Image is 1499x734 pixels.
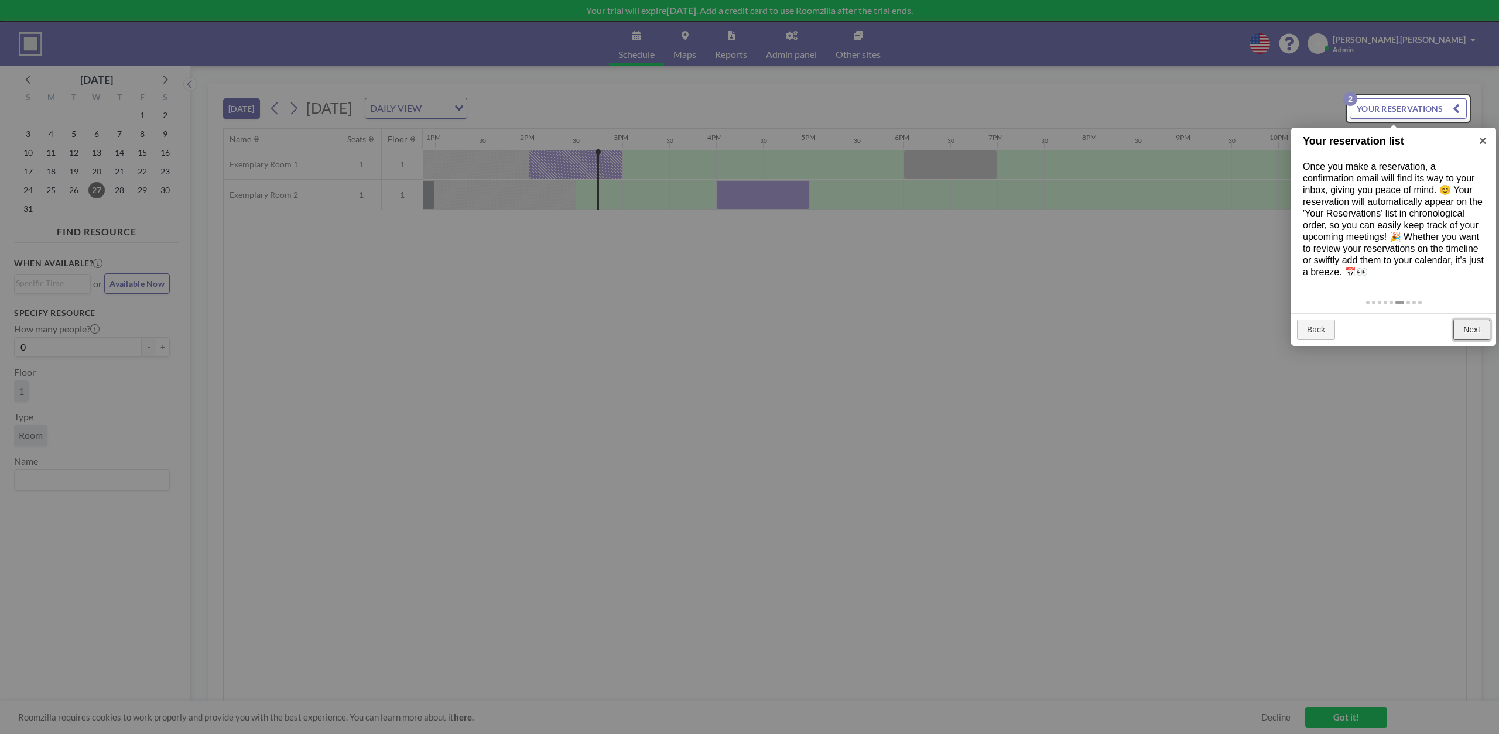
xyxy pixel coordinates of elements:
[1470,128,1496,154] a: ×
[1297,320,1335,341] a: Back
[1291,149,1496,290] div: Once you make a reservation, a confirmation email will find its way to your inbox, giving you pea...
[1453,320,1490,341] a: Next
[1303,133,1466,149] h1: Your reservation list
[1343,92,1357,106] p: 2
